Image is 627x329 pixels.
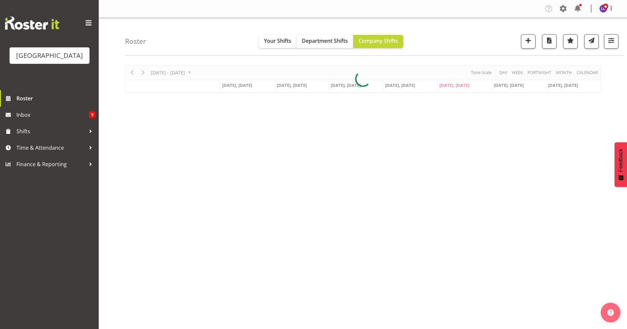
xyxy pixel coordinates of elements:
span: Company Shifts [358,37,398,44]
button: Your Shifts [259,35,297,48]
img: laurie-cook11580.jpg [599,5,607,13]
button: Filter Shifts [604,34,618,49]
span: Your Shifts [264,37,291,44]
span: Inbox [16,110,89,120]
button: Feedback - Show survey [614,142,627,187]
button: Department Shifts [297,35,353,48]
span: Roster [16,93,95,103]
button: Add a new shift [521,34,536,49]
div: [GEOGRAPHIC_DATA] [16,51,83,61]
button: Highlight an important date within the roster. [563,34,578,49]
img: help-xxl-2.png [607,309,614,316]
span: Time & Attendance [16,143,86,153]
span: Feedback [618,149,624,172]
img: Rosterit website logo [5,16,59,30]
span: Shifts [16,126,86,136]
button: Company Shifts [353,35,403,48]
button: Send a list of all shifts for the selected filtered period to all rostered employees. [584,34,599,49]
h4: Roster [125,38,146,45]
button: Download a PDF of the roster according to the set date range. [542,34,557,49]
span: Department Shifts [302,37,348,44]
span: 9 [89,112,95,118]
span: Finance & Reporting [16,159,86,169]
